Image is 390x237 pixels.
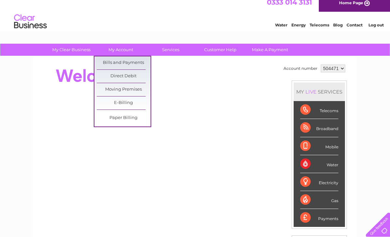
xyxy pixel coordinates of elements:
[304,89,318,95] div: LIVE
[300,119,338,137] div: Broadband
[44,44,98,56] a: My Clear Business
[333,28,343,33] a: Blog
[41,4,350,32] div: Clear Business is a trading name of Verastar Limited (registered in [GEOGRAPHIC_DATA] No. 3667643...
[275,28,287,33] a: Water
[267,3,312,11] a: 0333 014 3131
[294,82,345,101] div: MY SERVICES
[97,96,151,110] a: E-Billing
[243,44,297,56] a: Make A Payment
[347,28,363,33] a: Contact
[291,28,306,33] a: Energy
[14,17,47,37] img: logo.png
[282,63,319,74] td: Account number
[97,56,151,69] a: Bills and Payments
[300,137,338,155] div: Mobile
[368,28,384,33] a: Log out
[300,209,338,227] div: Payments
[97,111,151,125] a: Paper Billing
[300,101,338,119] div: Telecoms
[97,83,151,96] a: Moving Premises
[300,191,338,209] div: Gas
[97,70,151,83] a: Direct Debit
[193,44,247,56] a: Customer Help
[300,155,338,173] div: Water
[300,173,338,191] div: Electricity
[94,44,148,56] a: My Account
[144,44,198,56] a: Services
[310,28,329,33] a: Telecoms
